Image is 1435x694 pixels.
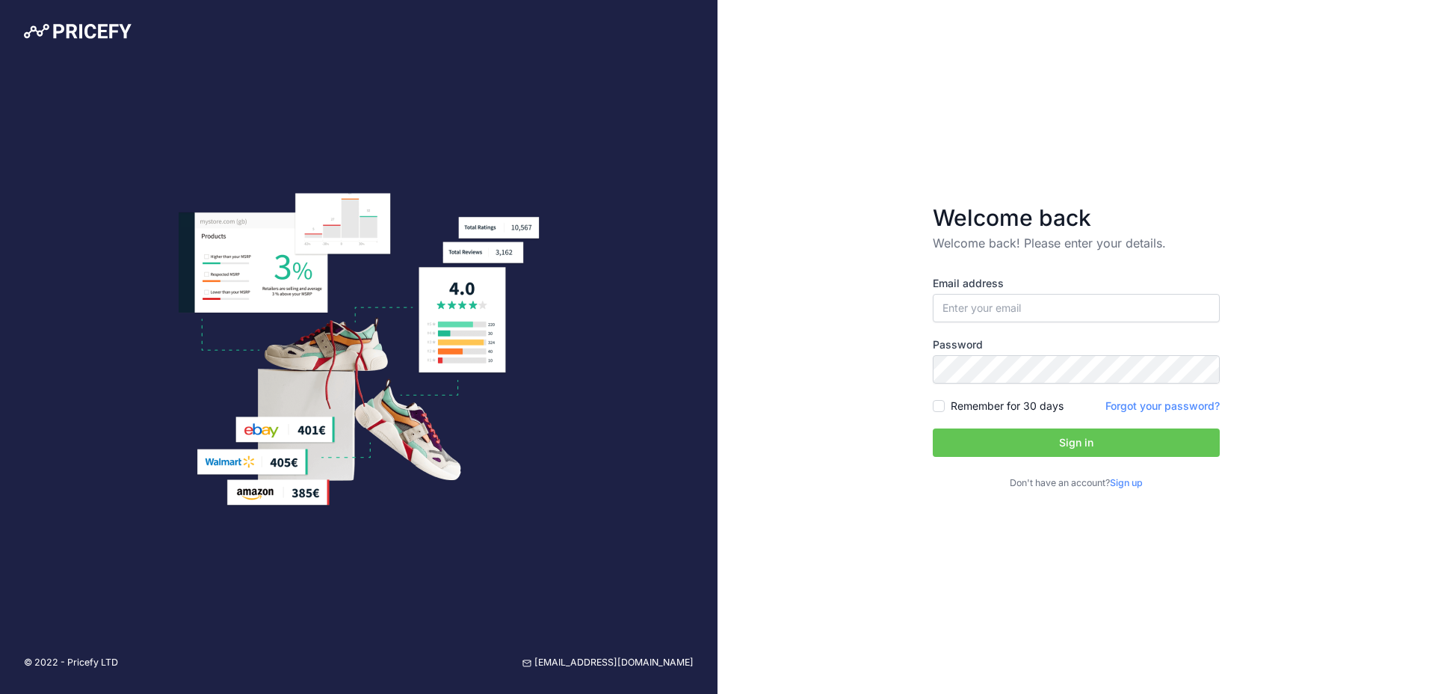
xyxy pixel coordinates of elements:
[933,204,1220,231] h3: Welcome back
[24,24,132,39] img: Pricefy
[951,399,1064,414] label: Remember for 30 days
[933,276,1220,291] label: Email address
[933,337,1220,352] label: Password
[933,294,1220,322] input: Enter your email
[933,429,1220,457] button: Sign in
[24,656,118,670] p: © 2022 - Pricefy LTD
[1110,477,1143,488] a: Sign up
[933,234,1220,252] p: Welcome back! Please enter your details.
[933,476,1220,491] p: Don't have an account?
[1105,399,1220,412] a: Forgot your password?
[522,656,694,670] a: [EMAIL_ADDRESS][DOMAIN_NAME]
